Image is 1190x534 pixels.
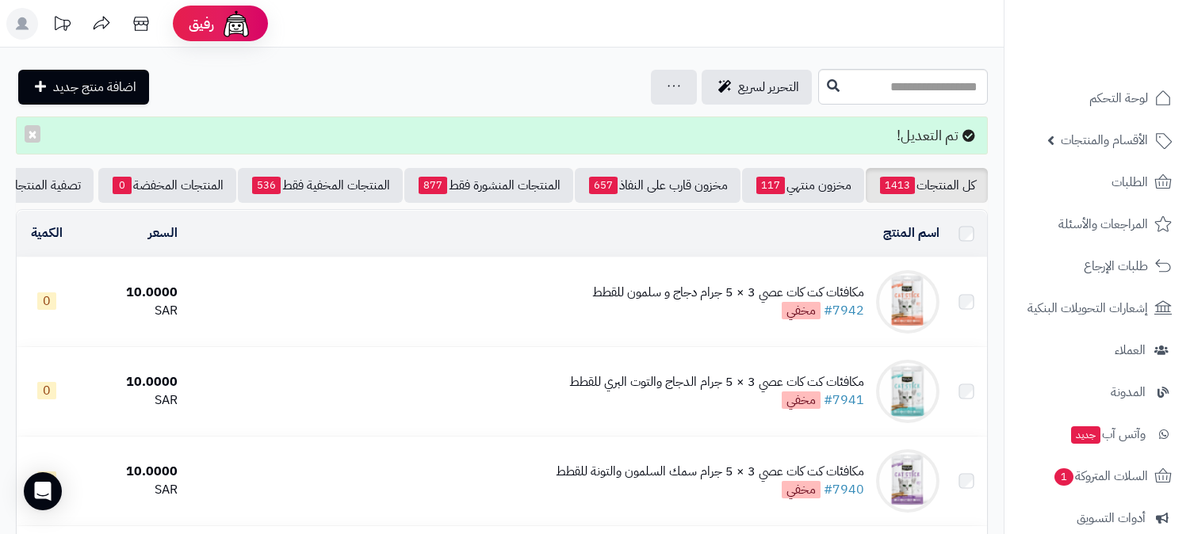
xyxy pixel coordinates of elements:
[404,168,573,203] a: المنتجات المنشورة فقط877
[1053,465,1148,487] span: السلات المتروكة
[53,78,136,97] span: اضافة منتج جديد
[82,373,178,391] div: 10.0000
[37,292,56,310] span: 0
[82,391,178,410] div: SAR
[238,168,403,203] a: المنتجات المخفية فقط536
[738,78,799,97] span: التحرير لسريع
[702,70,812,105] a: التحرير لسريع
[1112,171,1148,193] span: الطلبات
[25,125,40,143] button: ×
[82,284,178,302] div: 10.0000
[1014,331,1180,369] a: العملاء
[1027,297,1148,319] span: إشعارات التحويلات البنكية
[1082,44,1175,78] img: logo-2.png
[742,168,864,203] a: مخزون منتهي117
[1014,163,1180,201] a: الطلبات
[1061,129,1148,151] span: الأقسام والمنتجات
[880,177,915,194] span: 1413
[1115,339,1146,361] span: العملاء
[252,177,281,194] span: 536
[189,14,214,33] span: رفيق
[220,8,252,40] img: ai-face.png
[419,177,447,194] span: 877
[98,168,236,203] a: المنتجات المخفضة0
[42,8,82,44] a: تحديثات المنصة
[1014,247,1180,285] a: طلبات الإرجاع
[782,302,821,319] span: مخفي
[1014,415,1180,453] a: وآتس آبجديد
[1111,381,1146,403] span: المدونة
[556,463,864,481] div: مكافئات كت كات عصي 3 × 5 جرام سمك السلمون والتونة للقطط
[575,168,740,203] a: مخزون قارب على النفاذ657
[24,472,62,510] div: Open Intercom Messenger
[1054,468,1073,486] span: 1
[5,176,81,195] span: تصفية المنتجات
[113,177,132,194] span: 0
[37,382,56,399] span: 0
[1014,373,1180,411] a: المدونة
[824,480,864,499] a: #7940
[1014,289,1180,327] a: إشعارات التحويلات البنكية
[876,449,939,513] img: مكافئات كت كات عصي 3 × 5 جرام سمك السلمون والتونة للقطط
[1014,79,1180,117] a: لوحة التحكم
[589,177,618,194] span: 657
[1089,87,1148,109] span: لوحة التحكم
[82,463,178,481] div: 10.0000
[31,223,63,242] a: الكمية
[148,223,178,242] a: السعر
[876,360,939,423] img: مكافئات كت كات عصي 3 × 5 جرام الدجاج والتوت البري للقطط
[592,284,864,302] div: مكافئات كت كات عصي 3 × 5 جرام دجاج و سلمون للقطط
[824,391,864,410] a: #7941
[756,177,785,194] span: 117
[1071,426,1100,444] span: جديد
[824,301,864,320] a: #7942
[82,302,178,320] div: SAR
[1084,255,1148,277] span: طلبات الإرجاع
[16,116,988,154] div: تم التعديل!
[866,168,988,203] a: كل المنتجات1413
[782,481,821,498] span: مخفي
[883,223,939,242] a: اسم المنتج
[1014,205,1180,243] a: المراجعات والأسئلة
[782,391,821,409] span: مخفي
[82,481,178,499] div: SAR
[18,70,149,105] a: اضافة منتج جديد
[1014,457,1180,495] a: السلات المتروكة1
[1077,507,1146,529] span: أدوات التسويق
[569,373,864,391] div: مكافئات كت كات عصي 3 × 5 جرام الدجاج والتوت البري للقطط
[876,270,939,334] img: مكافئات كت كات عصي 3 × 5 جرام دجاج و سلمون للقطط
[1069,423,1146,445] span: وآتس آب
[1058,213,1148,235] span: المراجعات والأسئلة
